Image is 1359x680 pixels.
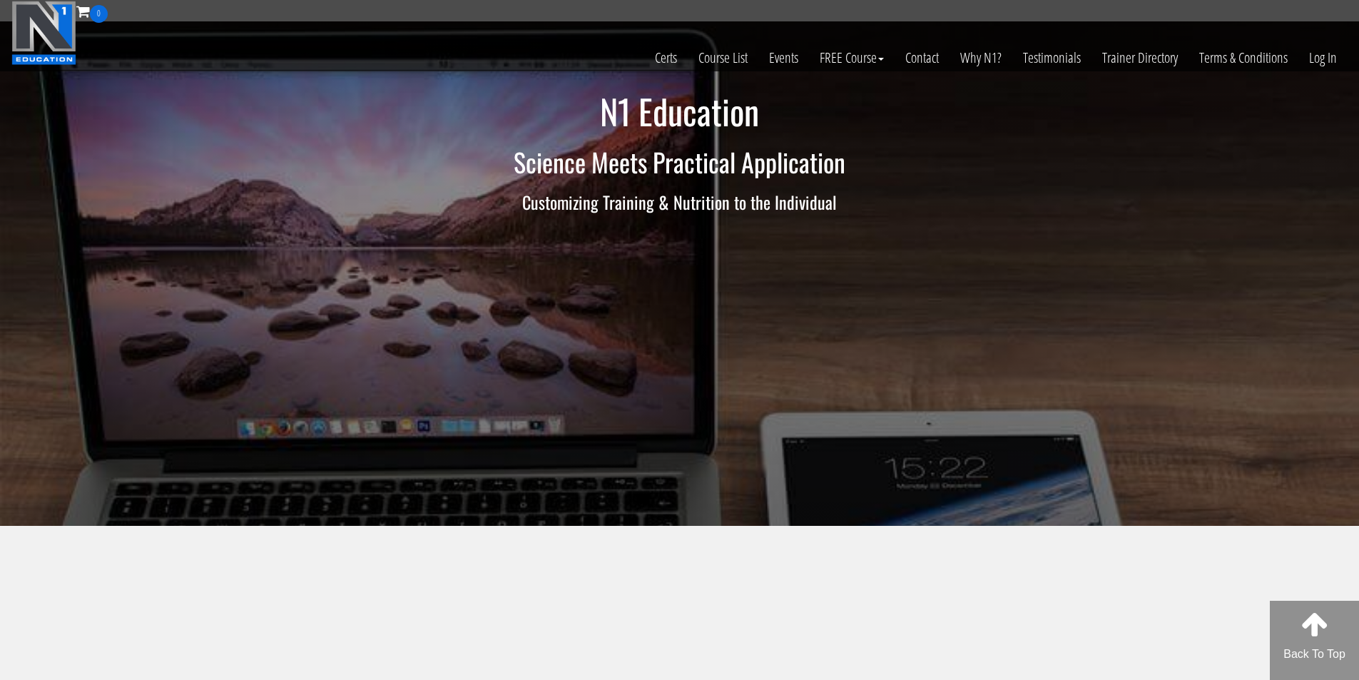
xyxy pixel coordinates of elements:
[1091,23,1189,93] a: Trainer Directory
[758,23,809,93] a: Events
[688,23,758,93] a: Course List
[1189,23,1298,93] a: Terms & Conditions
[644,23,688,93] a: Certs
[263,148,1097,176] h2: Science Meets Practical Application
[1270,646,1359,663] p: Back To Top
[76,1,108,21] a: 0
[90,5,108,23] span: 0
[809,23,895,93] a: FREE Course
[1012,23,1091,93] a: Testimonials
[895,23,950,93] a: Contact
[950,23,1012,93] a: Why N1?
[1298,23,1348,93] a: Log In
[263,93,1097,131] h1: N1 Education
[263,193,1097,211] h3: Customizing Training & Nutrition to the Individual
[11,1,76,65] img: n1-education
